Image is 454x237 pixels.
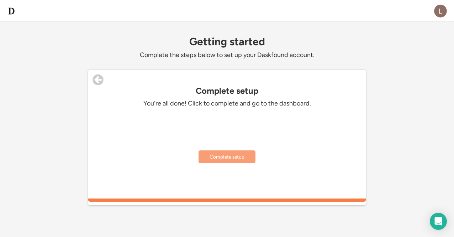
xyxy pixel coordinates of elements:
[7,7,16,15] img: d-whitebg.png
[88,36,366,47] div: Getting started
[199,150,255,163] button: Complete setup
[88,51,366,59] div: Complete the steps below to set up your Deskfound account.
[434,5,447,17] img: ACg8ocJIf0_6tbm2TgsogiYi8YhXaxzvxbCUHX-_MMJaA6W2ftS4xQ=s96-c
[430,213,447,230] div: Open Intercom Messenger
[90,199,364,202] div: 100%
[88,86,366,96] div: Complete setup
[120,99,334,108] div: You're all done! Click to complete and go to the dashboard.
